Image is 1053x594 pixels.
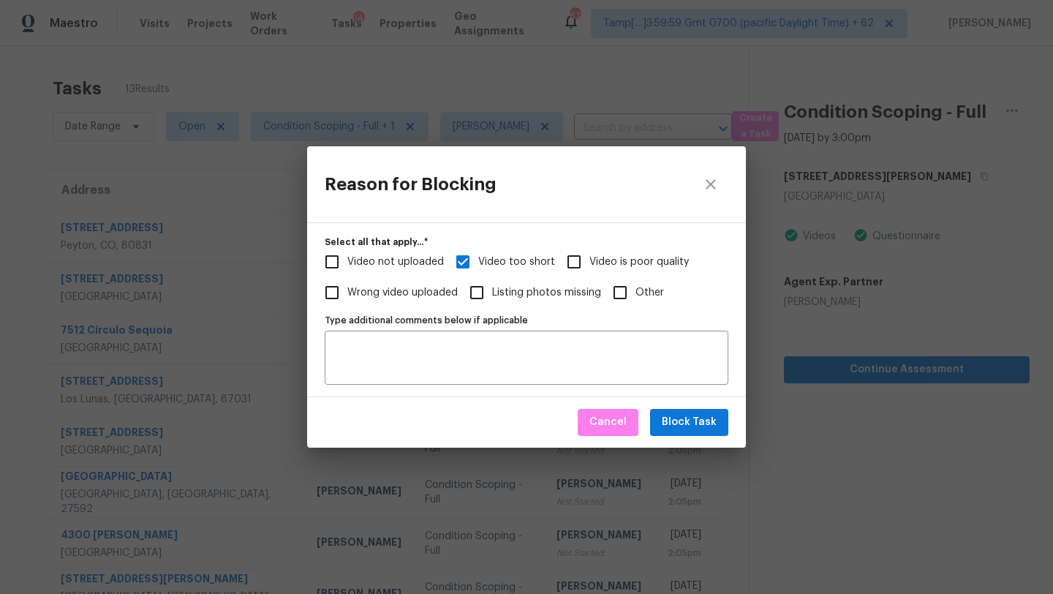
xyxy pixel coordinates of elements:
span: Cancel [589,413,627,432]
span: Wrong video uploaded [317,277,347,308]
h3: Reason for Blocking [325,174,497,195]
span: Wrong video uploaded [347,285,458,301]
span: Video too short [478,255,555,270]
span: Other [635,285,664,301]
label: Select all that apply... [325,238,728,247]
button: Block Task [650,409,728,436]
button: Cancel [578,409,638,436]
span: Video is poor quality [589,255,689,270]
div: Additional Comments [325,310,728,385]
button: close [693,167,728,202]
span: Block Task [662,413,717,432]
span: Listing photos missing [461,277,492,308]
span: Other [605,277,635,308]
span: Video is poor quality [559,247,589,277]
span: Listing photos missing [492,285,601,301]
label: Type additional comments below if applicable [325,316,728,325]
span: Video not uploaded [347,255,444,270]
span: Video too short [448,247,478,277]
span: Video not uploaded [317,247,347,277]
